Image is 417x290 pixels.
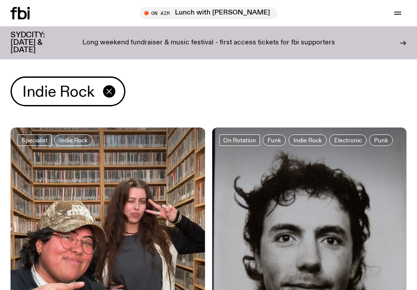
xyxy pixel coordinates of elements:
a: Indie Rock [289,134,327,146]
span: Indie Rock [22,83,94,100]
p: Long weekend fundraiser & music festival - first access tickets for fbi supporters [82,39,335,47]
span: Electronic [334,137,362,143]
a: Electronic [329,134,367,146]
span: Indie Rock [59,137,88,143]
a: On Rotation [219,134,260,146]
button: On AirLunch with [PERSON_NAME] [140,7,277,19]
a: Punk [369,134,393,146]
span: Specialist [21,137,48,143]
a: Specialist [18,134,52,146]
span: On Rotation [223,137,256,143]
h3: SYDCITY: [DATE] & [DATE] [11,32,67,54]
a: Indie Rock [54,134,93,146]
a: Funk [263,134,286,146]
span: Funk [267,137,281,143]
span: Punk [374,137,388,143]
span: Indie Rock [293,137,322,143]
